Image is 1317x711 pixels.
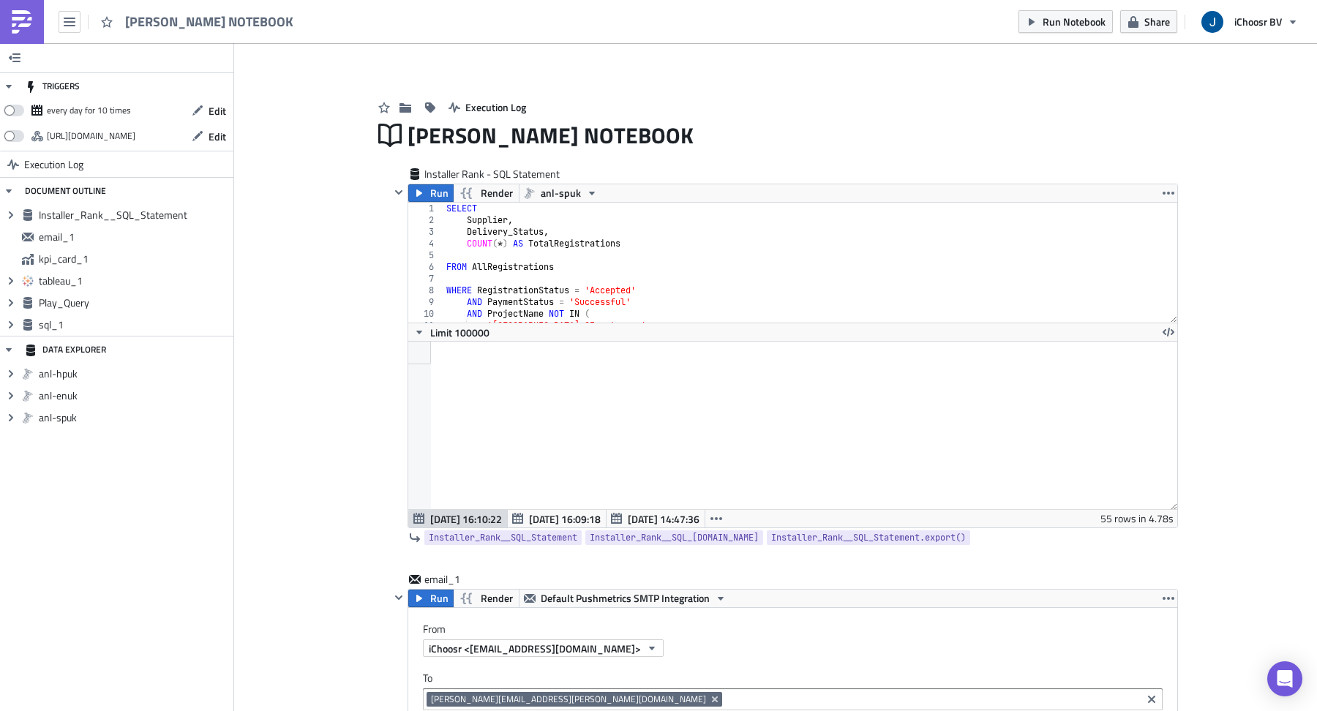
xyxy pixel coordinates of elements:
a: Installer_Rank__SQL_[DOMAIN_NAME] [585,530,763,545]
button: Hide content [390,589,408,606]
span: email_1 [424,572,483,587]
div: 1 [408,203,443,214]
div: TRIGGERS [25,73,80,99]
span: Render [481,184,513,202]
div: DOCUMENT OUTLINE [25,178,106,204]
button: [DATE] 16:09:18 [507,510,607,527]
div: 9 [408,296,443,308]
span: Installer_Rank__SQL_Statement.export() [771,530,966,545]
span: anl-spuk [39,411,230,424]
span: Render [481,590,513,607]
span: sql_1 [39,318,230,331]
span: Limit 100000 [430,325,489,340]
span: anl-spuk [541,184,581,202]
div: 7 [408,273,443,285]
div: DATA EXPLORER [25,336,106,363]
span: Run [430,590,449,607]
button: Hide content [390,184,408,201]
button: Render [453,590,519,607]
span: Installer_Rank__SQL_[DOMAIN_NAME] [590,530,759,545]
button: Run [408,184,454,202]
span: iChoosr <[EMAIL_ADDRESS][DOMAIN_NAME]> [429,641,641,656]
label: To [423,671,1163,685]
span: Edit [209,103,226,118]
button: Remove Tag [709,692,722,707]
button: Limit 100000 [408,323,495,341]
a: Installer_Rank__SQL_Statement [424,530,582,545]
div: 6 [408,261,443,273]
button: Execution Log [441,96,533,118]
span: anl-hpuk [39,367,230,380]
img: Avatar [1200,10,1225,34]
button: Render [453,184,519,202]
button: Run [408,590,454,607]
span: [DATE] 14:47:36 [628,511,699,527]
a: Installer_Rank__SQL_Statement.export() [767,530,970,545]
span: [DATE] 16:10:22 [430,511,502,527]
span: Share [1144,14,1170,29]
span: Installer_Rank__SQL_Statement [429,530,577,545]
span: iChoosr BV [1234,14,1282,29]
div: 11 [408,320,443,331]
div: 5 [408,249,443,261]
span: kpi_card_1 [39,252,230,266]
span: Execution Log [24,151,83,178]
span: [DATE] 16:09:18 [529,511,601,527]
div: 55 rows in 4.78s [1100,510,1174,527]
span: email_1 [39,230,230,244]
span: Installer_Rank__SQL_Statement [39,208,230,222]
span: [PERSON_NAME][EMAIL_ADDRESS][PERSON_NAME][DOMAIN_NAME] [431,693,706,705]
span: [PERSON_NAME] NOTEBOOK [125,13,295,30]
div: 3 [408,226,443,238]
img: PushMetrics [10,10,34,34]
span: Play_Query [39,296,230,309]
div: 2 [408,214,443,226]
button: Edit [184,99,233,122]
div: 8 [408,285,443,296]
span: Execution Log [465,99,526,115]
span: Installer Rank - SQL Statement [424,167,561,181]
span: Default Pushmetrics SMTP Integration [541,590,710,607]
label: From [423,622,1177,636]
button: [DATE] 16:10:22 [408,510,508,527]
button: Run Notebook [1018,10,1113,33]
span: Edit [209,129,226,144]
div: every day for 10 times [47,99,131,121]
button: Edit [184,125,233,148]
div: https://pushmetrics.io/api/v1/report/PdL5RO7lpG/webhook?token=134e31a976764813b6582a3bdad51f51 [47,125,135,147]
div: 4 [408,238,443,249]
span: anl-enuk [39,389,230,402]
button: iChoosr BV [1193,6,1306,38]
span: Run Notebook [1043,14,1106,29]
button: [DATE] 14:47:36 [606,510,705,527]
div: Open Intercom Messenger [1267,661,1302,696]
span: Run [430,184,449,202]
button: anl-spuk [519,184,603,202]
button: Share [1120,10,1177,33]
button: Default Pushmetrics SMTP Integration [519,590,732,607]
span: tableau_1 [39,274,230,287]
button: iChoosr <[EMAIL_ADDRESS][DOMAIN_NAME]> [423,639,664,657]
span: [PERSON_NAME] NOTEBOOK [408,121,695,149]
button: Clear selected items [1143,691,1160,708]
div: 10 [408,308,443,320]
